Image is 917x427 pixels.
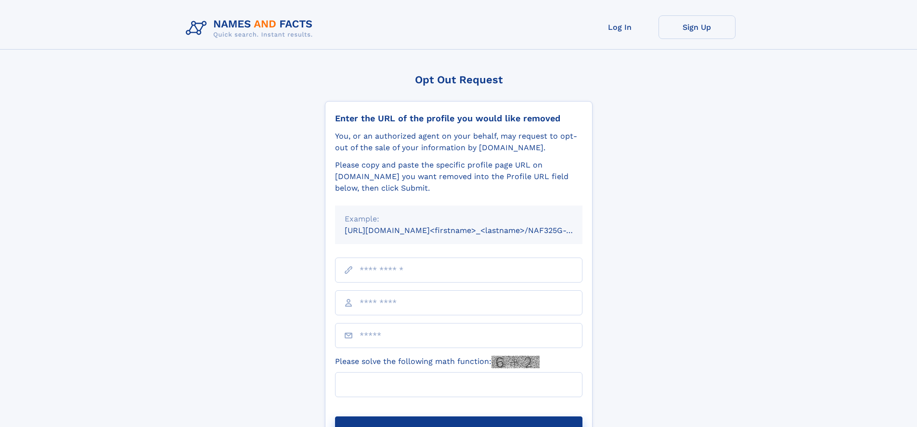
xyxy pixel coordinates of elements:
[182,15,321,41] img: Logo Names and Facts
[335,130,582,154] div: You, or an authorized agent on your behalf, may request to opt-out of the sale of your informatio...
[345,226,601,235] small: [URL][DOMAIN_NAME]<firstname>_<lastname>/NAF325G-xxxxxxxx
[335,113,582,124] div: Enter the URL of the profile you would like removed
[345,213,573,225] div: Example:
[325,74,593,86] div: Opt Out Request
[659,15,736,39] a: Sign Up
[335,159,582,194] div: Please copy and paste the specific profile page URL on [DOMAIN_NAME] you want removed into the Pr...
[335,356,540,368] label: Please solve the following math function:
[581,15,659,39] a: Log In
